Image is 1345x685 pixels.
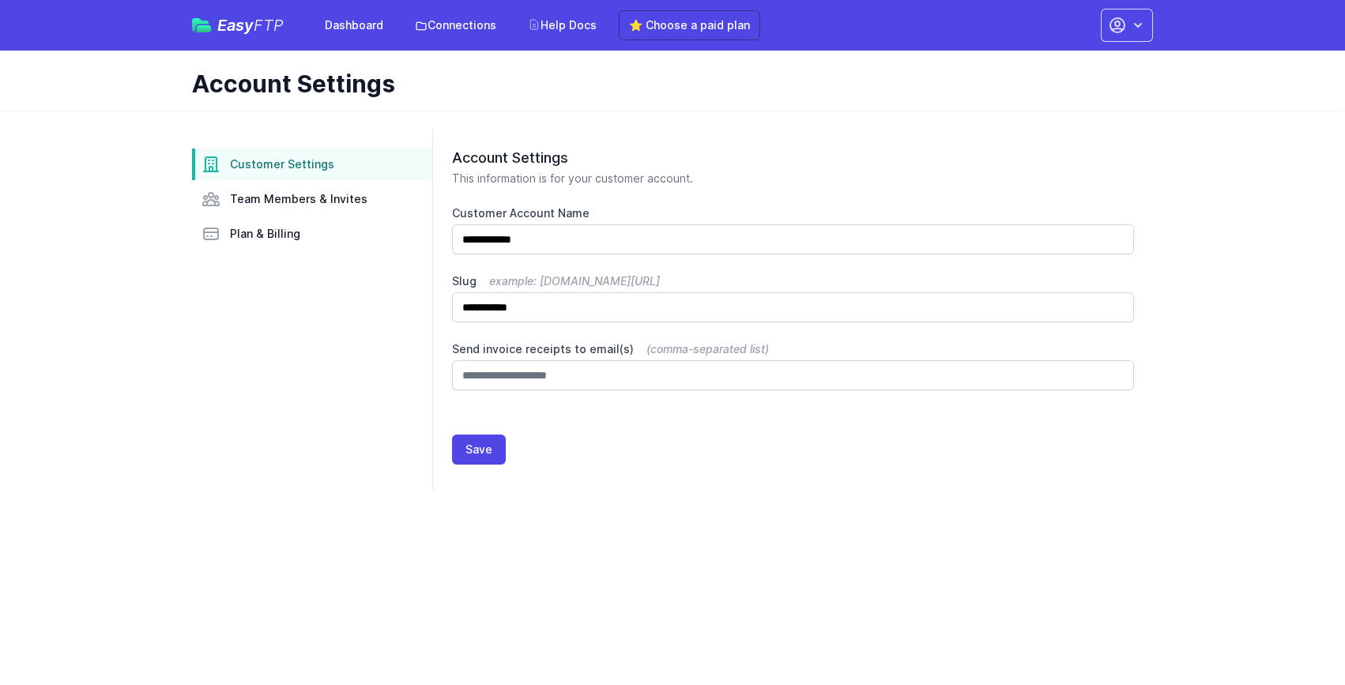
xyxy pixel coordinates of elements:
[254,16,284,35] span: FTP
[452,205,1134,221] label: Customer Account Name
[619,10,760,40] a: ⭐ Choose a paid plan
[452,149,1134,167] h2: Account Settings
[230,156,334,172] span: Customer Settings
[192,18,211,32] img: easyftp_logo.png
[230,191,367,207] span: Team Members & Invites
[452,341,1134,357] label: Send invoice receipts to email(s)
[452,171,1134,186] p: This information is for your customer account.
[518,11,606,40] a: Help Docs
[192,183,432,215] a: Team Members & Invites
[192,149,432,180] a: Customer Settings
[452,273,1134,289] label: Slug
[192,17,284,33] a: EasyFTP
[192,70,1140,98] h1: Account Settings
[192,218,432,250] a: Plan & Billing
[646,342,769,356] span: (comma-separated list)
[405,11,506,40] a: Connections
[315,11,393,40] a: Dashboard
[452,435,506,465] button: Save
[489,274,660,288] span: example: [DOMAIN_NAME][URL]
[230,226,300,242] span: Plan & Billing
[217,17,284,33] span: Easy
